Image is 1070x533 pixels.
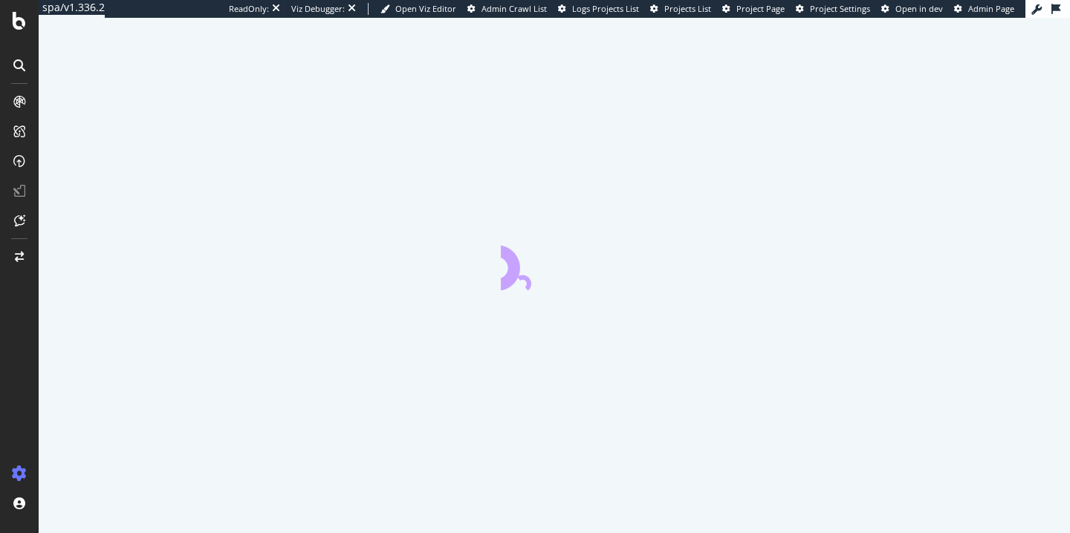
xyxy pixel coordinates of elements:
a: Project Settings [796,3,870,15]
a: Projects List [650,3,711,15]
div: animation [501,237,608,290]
a: Project Page [722,3,785,15]
div: Viz Debugger: [291,3,345,15]
a: Open in dev [881,3,943,15]
span: Project Page [736,3,785,14]
span: Projects List [664,3,711,14]
a: Admin Page [954,3,1014,15]
span: Logs Projects List [572,3,639,14]
span: Open Viz Editor [395,3,456,14]
span: Open in dev [895,3,943,14]
a: Open Viz Editor [380,3,456,15]
a: Logs Projects List [558,3,639,15]
a: Admin Crawl List [467,3,547,15]
div: ReadOnly: [229,3,269,15]
span: Admin Crawl List [481,3,547,14]
span: Admin Page [968,3,1014,14]
span: Project Settings [810,3,870,14]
